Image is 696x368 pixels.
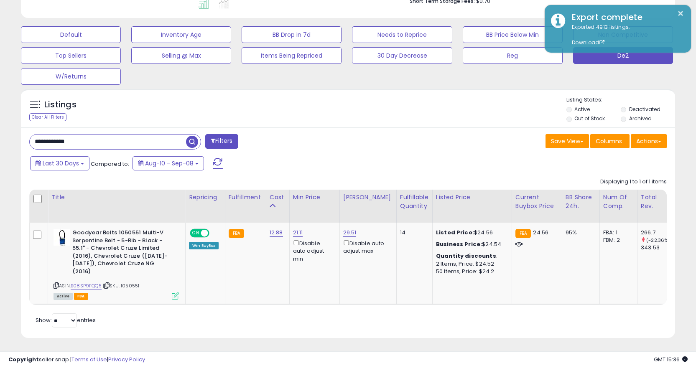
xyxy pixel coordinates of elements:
[54,229,179,299] div: ASIN:
[677,8,684,19] button: ×
[641,244,675,251] div: 343.53
[205,134,238,149] button: Filters
[54,229,70,246] img: 41kVLLoR5XL._SL40_.jpg
[108,355,145,363] a: Privacy Policy
[546,134,589,148] button: Save View
[191,230,201,237] span: ON
[603,229,631,236] div: FBA: 1
[573,47,673,64] button: De2
[629,106,660,113] label: Deactivated
[103,282,139,289] span: | SKU: 1050551
[533,228,548,236] span: 24.56
[54,293,73,300] span: All listings currently available for purchase on Amazon
[436,228,474,236] b: Listed Price:
[603,236,631,244] div: FBM: 2
[242,26,342,43] button: BB Drop in 7d
[343,239,390,255] div: Disable auto adjust max
[189,193,222,202] div: Repricing
[436,240,482,248] b: Business Price:
[436,229,505,236] div: $24.56
[131,47,231,64] button: Selling @ Max
[629,115,652,122] label: Archived
[641,193,671,211] div: Total Rev.
[229,229,244,238] small: FBA
[596,137,622,145] span: Columns
[36,316,96,324] span: Show: entries
[51,193,182,202] div: Title
[641,229,675,236] div: 266.7
[515,193,558,211] div: Current Buybox Price
[131,26,231,43] button: Inventory Age
[631,134,667,148] button: Actions
[566,11,685,23] div: Export complete
[43,159,79,168] span: Last 30 Days
[293,193,336,202] div: Min Price
[30,156,89,170] button: Last 30 Days
[574,106,590,113] label: Active
[400,229,426,236] div: 14
[654,355,688,363] span: 2025-10-9 15:36 GMT
[463,47,563,64] button: Reg
[566,193,596,211] div: BB Share 24h.
[566,96,675,104] p: Listing States:
[8,355,39,363] strong: Copyright
[91,160,129,168] span: Compared to:
[436,268,505,275] div: 50 Items, Price: $24.2
[343,228,357,237] a: 29.51
[566,23,685,47] div: Exported 4913 listings.
[515,229,531,238] small: FBA
[29,113,66,121] div: Clear All Filters
[574,115,605,122] label: Out of Stock
[208,230,222,237] span: OFF
[343,193,393,202] div: [PERSON_NAME]
[436,252,496,260] b: Quantity discounts
[400,193,429,211] div: Fulfillable Quantity
[71,282,102,289] a: B08SP9FQQ5
[600,178,667,186] div: Displaying 1 to 1 of 1 items
[436,260,505,268] div: 2 Items, Price: $24.52
[72,229,174,277] b: Goodyear Belts 1050551 Multi-V Serpentine Belt - 5-Rib - Black - 55.1" - Chevrolet Cruze Limited ...
[133,156,204,170] button: Aug-10 - Sep-08
[293,228,303,237] a: 21.11
[71,355,107,363] a: Terms of Use
[352,26,452,43] button: Needs to Reprice
[566,229,593,236] div: 95%
[270,228,283,237] a: 12.88
[21,26,121,43] button: Default
[270,193,286,202] div: Cost
[242,47,342,64] button: Items Being Repriced
[590,134,630,148] button: Columns
[21,47,121,64] button: Top Sellers
[44,99,76,111] h5: Listings
[603,193,634,211] div: Num of Comp.
[8,356,145,364] div: seller snap | |
[436,252,505,260] div: :
[572,39,604,46] a: Download
[229,193,263,202] div: Fulfillment
[463,26,563,43] button: BB Price Below Min
[293,239,333,263] div: Disable auto adjust min
[145,159,194,168] span: Aug-10 - Sep-08
[189,242,219,249] div: Win BuyBox
[436,193,508,202] div: Listed Price
[646,237,670,244] small: (-22.36%)
[21,68,121,85] button: W/Returns
[352,47,452,64] button: 30 Day Decrease
[436,241,505,248] div: $24.54
[74,293,88,300] span: FBA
